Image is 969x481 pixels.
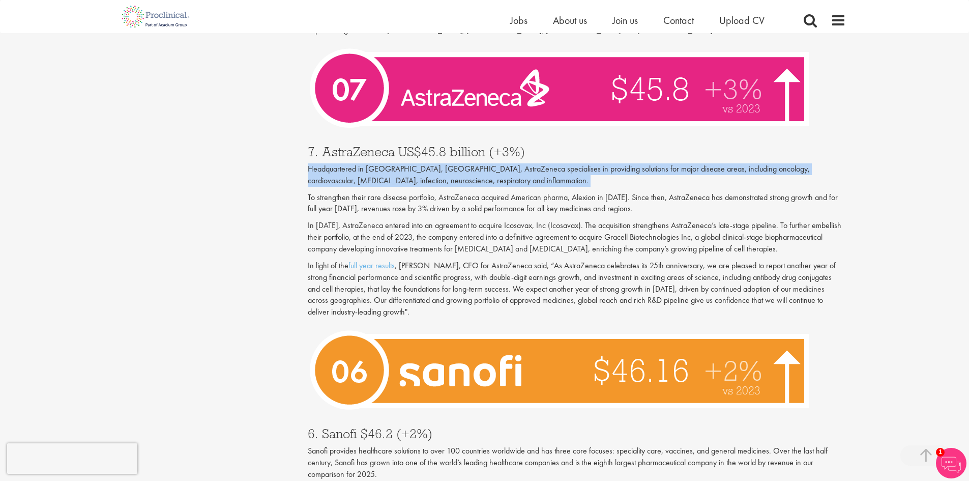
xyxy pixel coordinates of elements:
p: In [DATE], AstraZeneca entered into an agreement to acquire Icosavax, Inc (Icosavax). The acquisi... [308,220,846,255]
img: Chatbot [936,448,966,478]
span: 1 [936,448,945,457]
h3: 7. AstraZeneca US$45.8 billion (+3%) [308,145,846,158]
iframe: reCAPTCHA [7,443,137,474]
a: Jobs [510,14,527,27]
a: Upload CV [719,14,765,27]
p: To strengthen their rare disease portfolio, AstraZeneca acquired American pharma, Alexion in [DAT... [308,192,846,215]
h3: 6. Sanofi $46.2 (+2%) [308,427,846,440]
a: Join us [612,14,638,27]
a: Contact [663,14,694,27]
p: In light of the , [PERSON_NAME], CEO for AstraZeneca said, “As AstraZeneca celebrates its 25th an... [308,260,846,318]
p: Headquartered in [GEOGRAPHIC_DATA], [GEOGRAPHIC_DATA], AstraZeneca specialises in providing solut... [308,163,846,187]
a: full year results [348,260,395,271]
a: About us [553,14,587,27]
span: Sanofi provides healthcare solutions to over 100 countries worldwide and has three core focuses: ... [308,445,828,479]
